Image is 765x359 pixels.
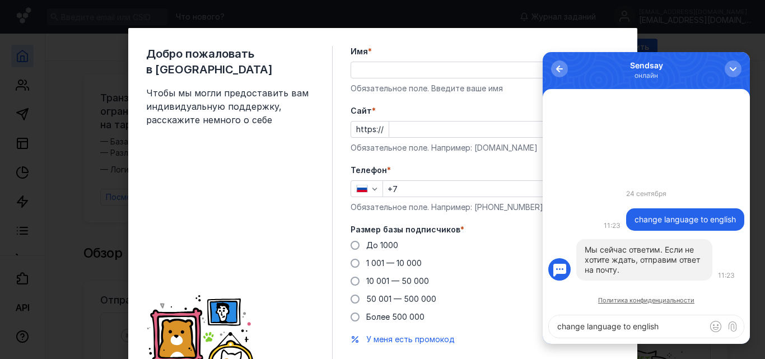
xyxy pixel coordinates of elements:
[351,105,372,116] span: Cайт
[366,334,455,344] span: У меня есть промокод
[366,294,436,304] span: 50 001 — 500 000
[78,135,129,148] div: 24 сентября
[366,276,429,286] span: 10 001 — 50 000
[55,245,152,251] a: Политика конфиденциальности
[87,8,120,18] div: Sendsay
[351,202,619,213] div: Обязательное поле. Например: [PHONE_NUMBER]
[351,224,460,235] span: Размер базы подписчиков
[366,258,422,268] span: 1 001 — 10 000
[366,240,398,250] span: До 1000
[146,46,314,77] span: Добро пожаловать в [GEOGRAPHIC_DATA]
[366,312,425,321] span: Более 500 000
[351,46,368,57] span: Имя
[351,165,387,176] span: Телефон
[146,86,314,127] span: Чтобы мы могли предоставить вам индивидуальную поддержку, расскажите немного о себе
[351,142,619,153] div: Обязательное поле. Например: [DOMAIN_NAME]
[175,219,192,227] span: 11:23
[87,18,120,29] div: онлайн
[42,193,161,223] div: Мы сейчас ответим. Если не хотите ждать, отправим ответ на почту.
[61,169,78,178] span: 11:23
[92,162,193,173] div: change language to english
[366,334,455,345] button: У меня есть промокод
[351,83,619,94] div: Обязательное поле. Введите ваше имя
